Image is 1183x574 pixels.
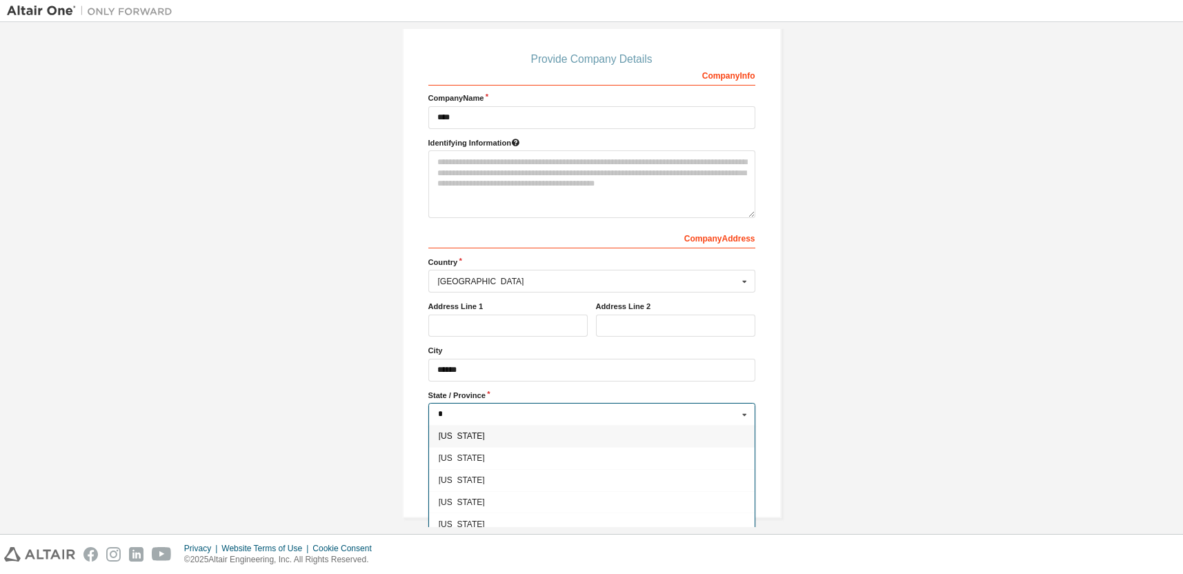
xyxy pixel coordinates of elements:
[4,547,75,562] img: altair_logo.svg
[106,547,121,562] img: instagram.svg
[152,547,172,562] img: youtube.svg
[438,454,745,462] span: [US_STATE]
[438,498,745,506] span: [US_STATE]
[83,547,98,562] img: facebook.svg
[184,554,380,566] p: © 2025 Altair Engineering, Inc. All Rights Reserved.
[428,226,755,248] div: Company Address
[438,432,745,440] span: [US_STATE]
[428,55,755,63] div: Provide Company Details
[428,137,755,148] label: Please provide any information that will help our support team identify your company. Email and n...
[312,543,379,554] div: Cookie Consent
[129,547,143,562] img: linkedin.svg
[438,277,738,286] div: [GEOGRAPHIC_DATA]
[428,390,755,401] label: State / Province
[428,63,755,86] div: Company Info
[428,92,755,103] label: Company Name
[596,301,755,312] label: Address Line 2
[438,476,745,484] span: [US_STATE]
[221,543,312,554] div: Website Terms of Use
[428,301,588,312] label: Address Line 1
[428,257,755,268] label: Country
[428,345,755,356] label: City
[438,520,745,528] span: [US_STATE]
[184,543,221,554] div: Privacy
[7,4,179,18] img: Altair One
